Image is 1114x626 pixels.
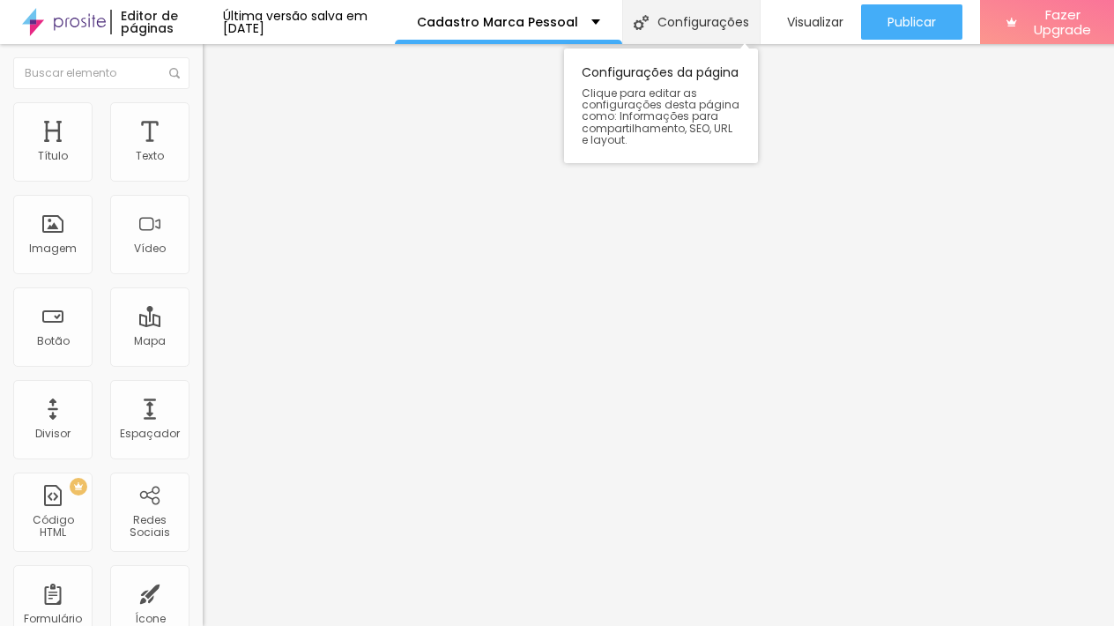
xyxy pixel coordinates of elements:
[761,4,861,40] button: Visualizar
[135,613,166,625] div: Ícone
[13,57,189,89] input: Buscar elemento
[787,15,843,29] span: Visualizar
[18,514,87,540] div: Código HTML
[35,428,71,440] div: Divisor
[582,87,740,145] span: Clique para editar as configurações desta página como: Informações para compartilhamento, SEO, UR...
[887,15,936,29] span: Publicar
[134,335,166,347] div: Mapa
[110,10,224,34] div: Editor de páginas
[861,4,962,40] button: Publicar
[134,242,166,255] div: Vídeo
[169,68,180,78] img: Icone
[38,150,68,162] div: Título
[417,16,578,28] p: Cadastro Marca Pessoal
[564,48,758,163] div: Configurações da página
[1024,7,1102,38] span: Fazer Upgrade
[37,335,70,347] div: Botão
[634,15,649,30] img: Icone
[223,10,394,34] div: Última versão salva em [DATE]
[115,514,184,540] div: Redes Sociais
[136,150,164,162] div: Texto
[29,242,77,255] div: Imagem
[120,428,180,440] div: Espaçador
[24,613,82,625] div: Formulário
